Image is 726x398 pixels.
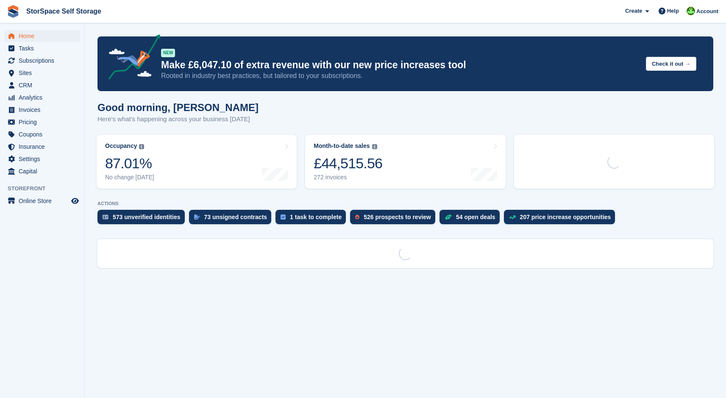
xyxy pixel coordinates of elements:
span: Insurance [19,141,70,153]
img: icon-info-grey-7440780725fd019a000dd9b08b2336e03edf1995a4989e88bcd33f0948082b44.svg [372,144,377,149]
div: NEW [161,49,175,57]
div: 207 price increase opportunities [520,214,611,220]
a: 54 open deals [439,210,504,228]
span: Invoices [19,104,70,116]
a: menu [4,30,80,42]
div: No change [DATE] [105,174,154,181]
p: Here's what's happening across your business [DATE] [97,114,259,124]
div: 272 invoices [314,174,382,181]
span: Pricing [19,116,70,128]
a: menu [4,153,80,165]
h1: Good morning, [PERSON_NAME] [97,102,259,113]
a: StorSpace Self Storage [23,4,105,18]
a: Preview store [70,196,80,206]
div: 87.01% [105,155,154,172]
img: prospect-51fa495bee0391a8d652442698ab0144808aea92771e9ea1ae160a38d050c398.svg [355,214,359,220]
img: contract_signature_icon-13c848040528278c33f63329250d36e43548de30e8caae1d1a13099fd9432cc5.svg [194,214,200,220]
span: Tasks [19,42,70,54]
a: Occupancy 87.01% No change [DATE] [97,135,297,189]
img: price_increase_opportunities-93ffe204e8149a01c8c9dc8f82e8f89637d9d84a8eef4429ea346261dce0b2c0.svg [509,215,516,219]
p: Rooted in industry best practices, but tailored to your subscriptions. [161,71,639,81]
span: Capital [19,165,70,177]
div: 526 prospects to review [364,214,431,220]
a: Month-to-date sales £44,515.56 272 invoices [305,135,505,189]
a: menu [4,92,80,103]
span: Subscriptions [19,55,70,67]
span: Online Store [19,195,70,207]
a: 526 prospects to review [350,210,439,228]
div: 1 task to complete [290,214,342,220]
span: Home [19,30,70,42]
span: Storefront [8,184,84,193]
span: Account [696,7,718,16]
span: Settings [19,153,70,165]
span: Create [625,7,642,15]
a: menu [4,116,80,128]
a: menu [4,141,80,153]
span: Coupons [19,128,70,140]
span: Help [667,7,679,15]
p: Make £6,047.10 of extra revenue with our new price increases tool [161,59,639,71]
img: deal-1b604bf984904fb50ccaf53a9ad4b4a5d6e5aea283cecdc64d6e3604feb123c2.svg [445,214,452,220]
a: menu [4,165,80,177]
span: CRM [19,79,70,91]
a: menu [4,79,80,91]
a: 207 price increase opportunities [504,210,620,228]
a: menu [4,128,80,140]
span: Sites [19,67,70,79]
img: verify_identity-adf6edd0f0f0b5bbfe63781bf79b02c33cf7c696d77639b501bdc392416b5a36.svg [103,214,108,220]
a: menu [4,42,80,54]
div: Month-to-date sales [314,142,370,150]
img: Jon Pace [687,7,695,15]
div: £44,515.56 [314,155,382,172]
button: Check it out → [646,57,696,71]
img: task-75834270c22a3079a89374b754ae025e5fb1db73e45f91037f5363f120a921f8.svg [281,214,286,220]
img: icon-info-grey-7440780725fd019a000dd9b08b2336e03edf1995a4989e88bcd33f0948082b44.svg [139,144,144,149]
a: 573 unverified identities [97,210,189,228]
p: ACTIONS [97,201,713,206]
img: price-adjustments-announcement-icon-8257ccfd72463d97f412b2fc003d46551f7dbcb40ab6d574587a9cd5c0d94... [101,34,161,83]
div: 73 unsigned contracts [204,214,267,220]
a: 1 task to complete [275,210,350,228]
span: Analytics [19,92,70,103]
a: menu [4,55,80,67]
div: 54 open deals [456,214,495,220]
a: 73 unsigned contracts [189,210,276,228]
div: Occupancy [105,142,137,150]
div: 573 unverified identities [113,214,181,220]
a: menu [4,104,80,116]
a: menu [4,195,80,207]
img: stora-icon-8386f47178a22dfd0bd8f6a31ec36ba5ce8667c1dd55bd0f319d3a0aa187defe.svg [7,5,19,18]
a: menu [4,67,80,79]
